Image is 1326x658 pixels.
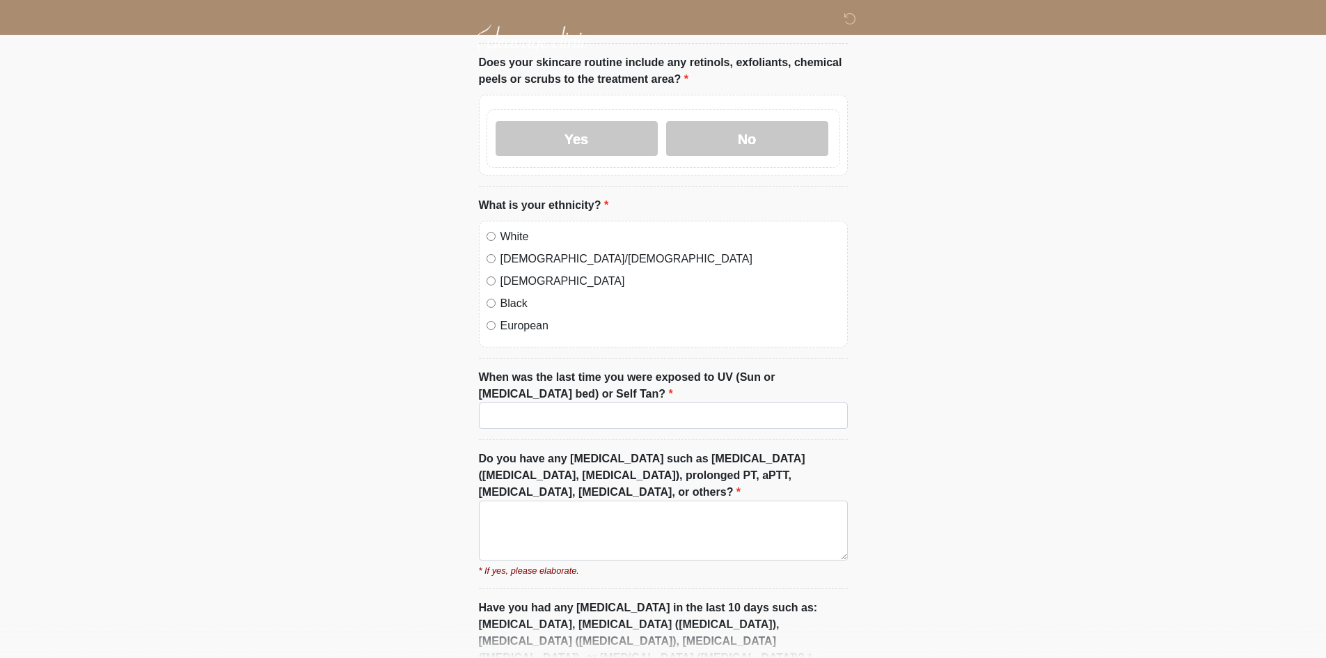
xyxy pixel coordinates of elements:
[487,232,496,241] input: White
[479,564,848,577] small: * If yes, please elaborate.
[500,318,840,334] label: European
[500,295,840,312] label: Black
[666,121,828,156] label: No
[500,251,840,267] label: [DEMOGRAPHIC_DATA]/[DEMOGRAPHIC_DATA]
[500,228,840,245] label: White
[496,121,658,156] label: Yes
[487,254,496,263] input: [DEMOGRAPHIC_DATA]/[DEMOGRAPHIC_DATA]
[487,321,496,330] input: European
[465,10,600,77] img: Cleavage Clinic Logo
[479,197,609,214] label: What is your ethnicity?
[479,451,848,501] label: Do you have any [MEDICAL_DATA] such as [MEDICAL_DATA] ([MEDICAL_DATA], [MEDICAL_DATA]), prolonged...
[487,299,496,308] input: Black
[500,273,840,290] label: [DEMOGRAPHIC_DATA]
[487,276,496,285] input: [DEMOGRAPHIC_DATA]
[479,369,848,402] label: When was the last time you were exposed to UV (Sun or [MEDICAL_DATA] bed) or Self Tan?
